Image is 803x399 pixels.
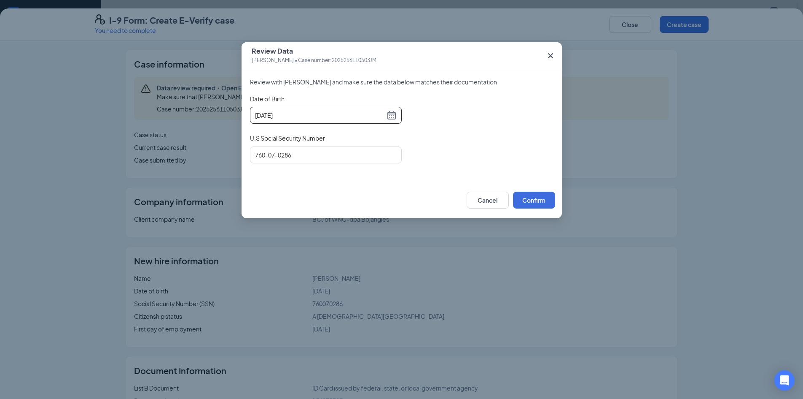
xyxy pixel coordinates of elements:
button: Close [539,42,562,69]
span: U.S Social Security Number [250,134,325,142]
span: Review Data [252,47,376,55]
span: [PERSON_NAME] • Case number: 2025256110503JM [252,56,376,65]
span: Review with [PERSON_NAME] and make sure the data below matches their documentation [250,78,553,86]
div: Open Intercom Messenger [774,370,795,391]
svg: Cross [545,51,556,61]
button: Cancel [467,192,509,209]
button: Confirm [513,192,555,209]
input: 2006-06-01 [255,111,385,120]
span: Date of Birth [250,95,285,103]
